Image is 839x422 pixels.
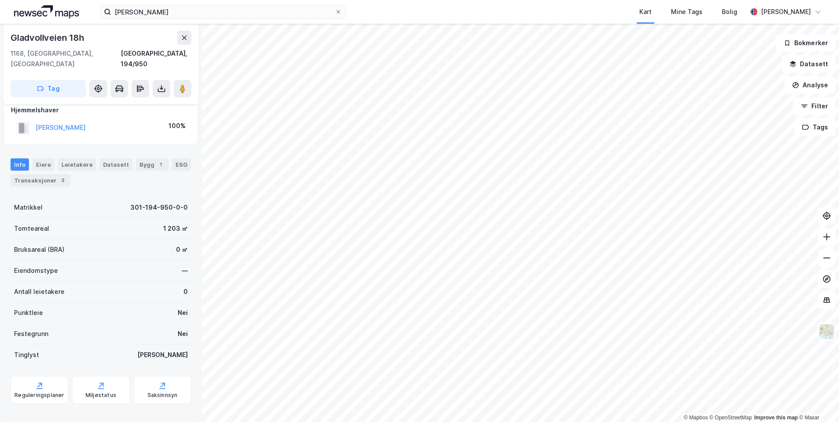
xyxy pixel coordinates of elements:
button: Bokmerker [776,34,835,52]
div: 301-194-950-0-0 [130,202,188,213]
button: Tags [795,118,835,136]
img: Z [818,323,835,340]
div: [PERSON_NAME] [137,350,188,360]
div: Hjemmelshaver [11,105,191,115]
div: 1 [156,160,165,169]
div: Bolig [722,7,737,17]
div: Tinglyst [14,350,39,360]
div: 1168, [GEOGRAPHIC_DATA], [GEOGRAPHIC_DATA] [11,48,121,69]
div: [PERSON_NAME] [761,7,811,17]
div: Eiere [32,158,54,171]
div: Matrikkel [14,202,43,213]
div: 3 [58,176,67,185]
div: Bruksareal (BRA) [14,244,65,255]
div: 0 ㎡ [176,244,188,255]
div: Miljøstatus [86,392,116,399]
a: OpenStreetMap [710,415,752,421]
input: Søk på adresse, matrikkel, gårdeiere, leietakere eller personer [111,5,335,18]
div: — [182,265,188,276]
div: 0 [183,286,188,297]
img: logo.a4113a55bc3d86da70a041830d287a7e.svg [14,5,79,18]
div: Mine Tags [671,7,703,17]
div: Kart [639,7,652,17]
iframe: Chat Widget [795,380,839,422]
div: Kontrollprogram for chat [795,380,839,422]
div: Datasett [100,158,133,171]
button: Filter [793,97,835,115]
div: Bygg [136,158,169,171]
a: Improve this map [754,415,798,421]
div: Tomteareal [14,223,49,234]
div: Leietakere [58,158,96,171]
a: Mapbox [684,415,708,421]
div: Reguleringsplaner [14,392,64,399]
div: Info [11,158,29,171]
div: Gladvollveien 18h [11,31,86,45]
div: Nei [178,329,188,339]
div: Saksinnsyn [147,392,178,399]
div: [GEOGRAPHIC_DATA], 194/950 [121,48,191,69]
button: Analyse [785,76,835,94]
div: Punktleie [14,308,43,318]
div: Antall leietakere [14,286,65,297]
div: Eiendomstype [14,265,58,276]
div: Transaksjoner [11,174,71,186]
div: ESG [172,158,191,171]
button: Tag [11,80,86,97]
div: 100% [169,121,186,131]
div: Festegrunn [14,329,48,339]
div: Nei [178,308,188,318]
div: 1 203 ㎡ [163,223,188,234]
button: Datasett [782,55,835,73]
